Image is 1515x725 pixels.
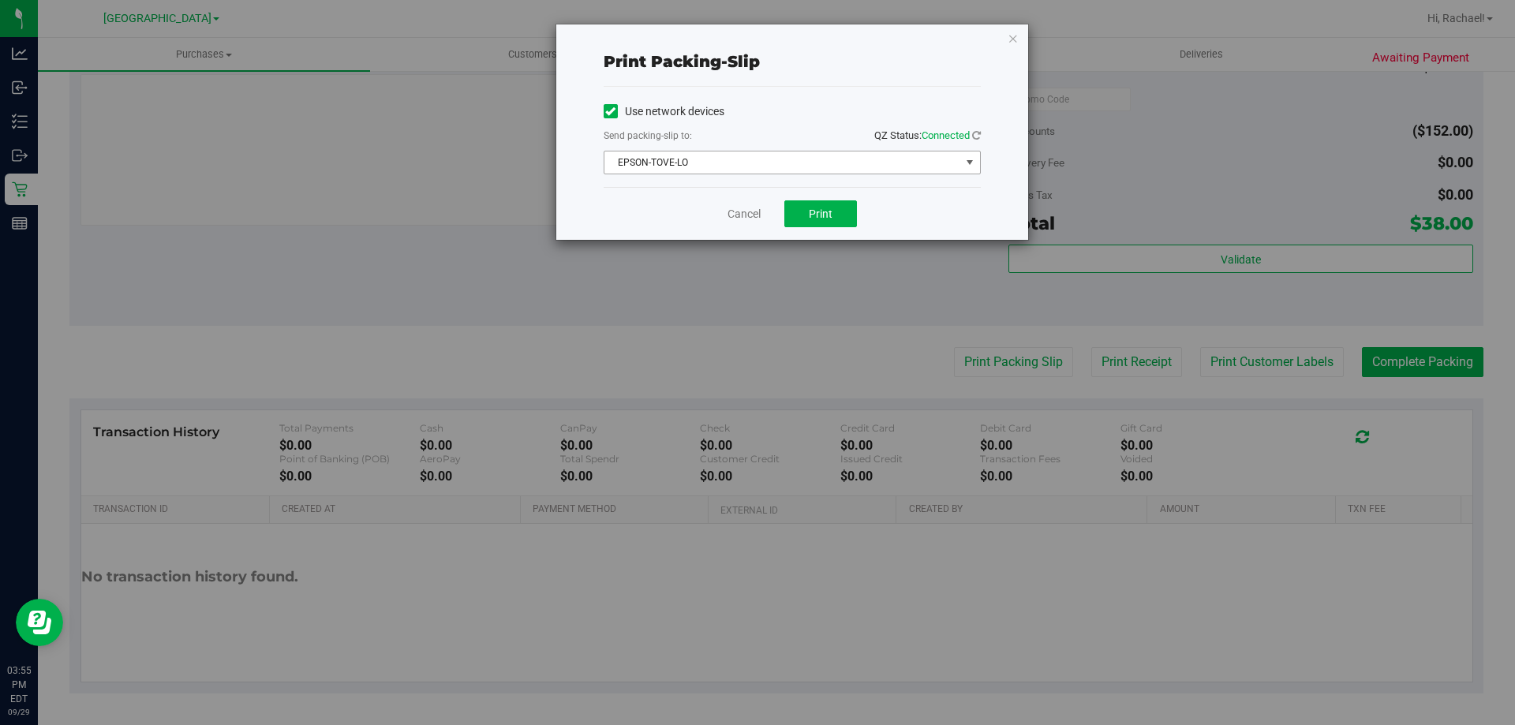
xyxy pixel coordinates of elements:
a: Cancel [728,206,761,222]
span: select [959,151,979,174]
label: Send packing-slip to: [604,129,692,143]
span: QZ Status: [874,129,981,141]
span: Print packing-slip [604,52,760,71]
span: Connected [922,129,970,141]
label: Use network devices [604,103,724,120]
iframe: Resource center [16,599,63,646]
span: Print [809,207,832,220]
span: EPSON-TOVE-LO [604,151,960,174]
button: Print [784,200,857,227]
